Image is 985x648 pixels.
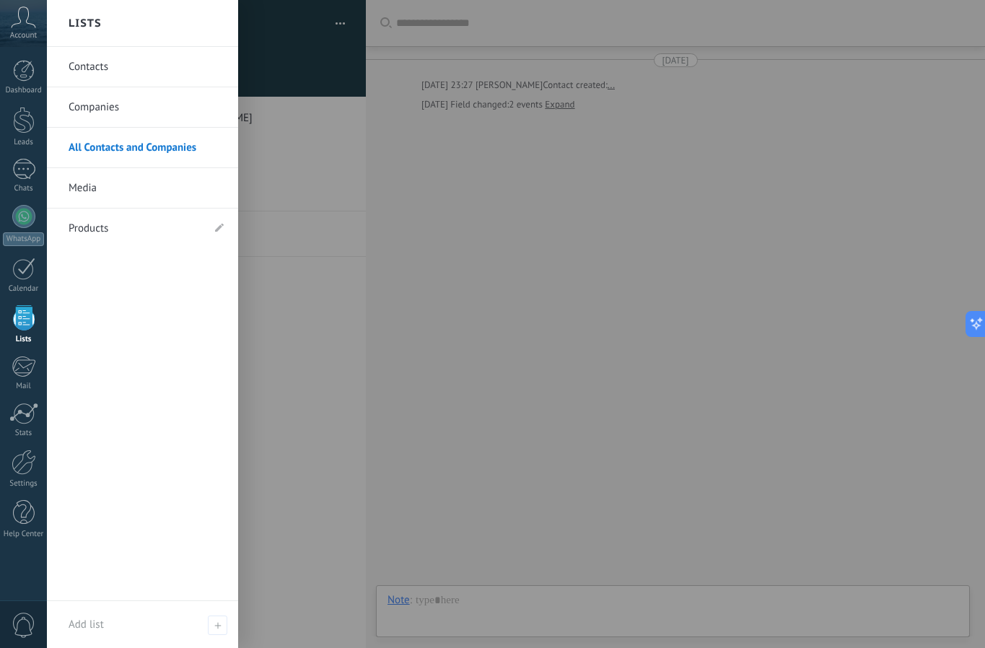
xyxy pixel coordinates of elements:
a: All Contacts and Companies [69,128,224,168]
div: Settings [3,479,45,489]
span: Add list [208,616,227,635]
h2: Lists [69,1,102,46]
span: Account [10,31,37,40]
div: Leads [3,138,45,147]
a: Contacts [69,47,224,87]
a: Companies [69,87,224,128]
div: Chats [3,184,45,193]
div: Calendar [3,284,45,294]
a: Media [69,168,224,209]
div: Help Center [3,530,45,539]
span: Add list [69,618,104,631]
div: WhatsApp [3,232,44,246]
a: Products [69,209,202,249]
div: Dashboard [3,86,45,95]
div: Mail [3,382,45,391]
div: Lists [3,335,45,344]
div: Stats [3,429,45,438]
